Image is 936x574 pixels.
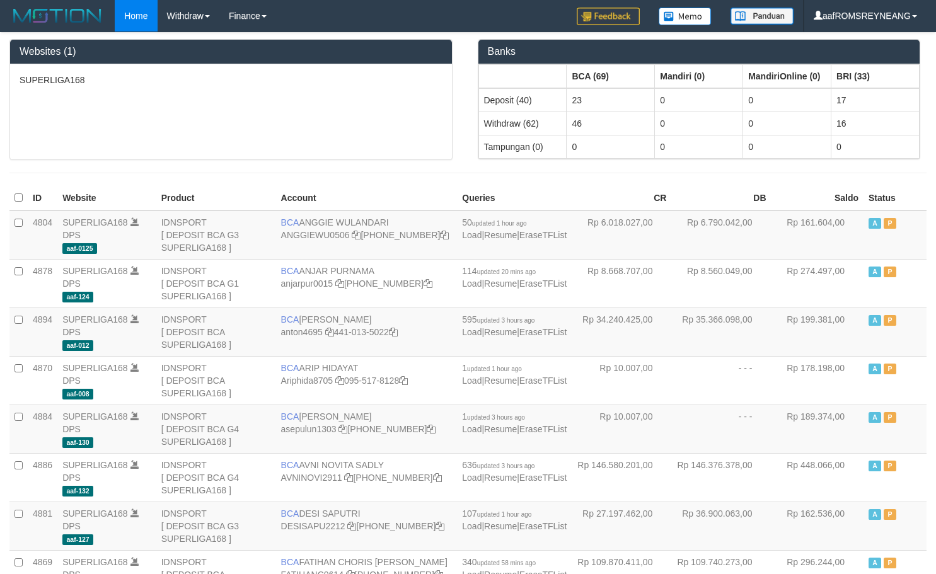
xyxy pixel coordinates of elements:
a: SUPERLIGA168 [62,557,128,567]
a: EraseTFList [519,327,567,337]
td: AVNI NOVITA SADLY [PHONE_NUMBER] [276,453,458,502]
td: 0 [655,88,743,112]
span: aaf-008 [62,389,93,399]
td: Rp 10.007,00 [572,356,671,405]
td: ANJAR PURNAMA [PHONE_NUMBER] [276,259,458,307]
a: EraseTFList [519,230,567,240]
td: 0 [655,112,743,135]
a: SUPERLIGA168 [62,363,128,373]
a: Resume [484,327,517,337]
a: SUPERLIGA168 [62,508,128,519]
h3: Websites (1) [20,46,442,57]
td: DPS [57,502,156,550]
span: updated 3 hours ago [467,414,525,421]
p: SUPERLIGA168 [20,74,442,86]
a: DESISAPU2212 [281,521,345,531]
td: DESI SAPUTRI [PHONE_NUMBER] [276,502,458,550]
a: SUPERLIGA168 [62,460,128,470]
a: SUPERLIGA168 [62,266,128,276]
span: aaf-124 [62,292,93,302]
span: updated 3 hours ago [477,317,535,324]
img: Feedback.jpg [577,8,640,25]
td: IDNSPORT [ DEPOSIT BCA SUPERLIGA168 ] [156,307,276,356]
span: 595 [462,314,534,324]
img: panduan.png [731,8,794,25]
td: IDNSPORT [ DEPOSIT BCA G3 SUPERLIGA168 ] [156,502,276,550]
span: Active [869,364,881,374]
a: SUPERLIGA168 [62,411,128,422]
td: 0 [743,112,831,135]
span: Paused [884,412,896,423]
td: Rp 146.376.378,00 [671,453,771,502]
td: 4884 [28,405,57,453]
span: Paused [884,558,896,568]
span: Active [869,267,881,277]
a: SUPERLIGA168 [62,314,128,324]
span: updated 1 hour ago [467,365,522,372]
span: 1 [462,411,525,422]
th: DB [671,186,771,210]
td: - - - [671,356,771,405]
th: Status [864,186,927,210]
span: BCA [281,363,299,373]
td: Rp 36.900.063,00 [671,502,771,550]
td: Rp 35.366.098,00 [671,307,771,356]
span: updated 1 hour ago [477,511,532,518]
td: 4886 [28,453,57,502]
span: Active [869,315,881,326]
span: Active [869,412,881,423]
td: Rp 199.381,00 [771,307,864,356]
span: BCA [281,557,299,567]
td: Tampungan (0) [478,135,567,158]
td: 4894 [28,307,57,356]
th: Product [156,186,276,210]
span: aaf-130 [62,437,93,448]
td: 23 [567,88,655,112]
span: BCA [281,314,299,324]
td: 0 [655,135,743,158]
td: IDNSPORT [ DEPOSIT BCA G3 SUPERLIGA168 ] [156,210,276,260]
td: Deposit (40) [478,88,567,112]
a: AVNINOVI2911 [281,473,342,483]
td: ARIP HIDAYAT 095-517-8128 [276,356,458,405]
span: Paused [884,315,896,326]
td: [PERSON_NAME] 441-013-5022 [276,307,458,356]
span: Paused [884,509,896,520]
td: Rp 27.197.462,00 [572,502,671,550]
td: Rp 146.580.201,00 [572,453,671,502]
a: Resume [484,376,517,386]
span: Active [869,461,881,471]
a: Load [462,278,482,289]
td: IDNSPORT [ DEPOSIT BCA G4 SUPERLIGA168 ] [156,453,276,502]
a: asepulun1303 [281,424,337,434]
span: | | [462,266,567,289]
th: Group: activate to sort column ascending [567,64,655,88]
a: Load [462,327,482,337]
span: Active [869,218,881,229]
th: CR [572,186,671,210]
a: Load [462,521,482,531]
th: Group: activate to sort column ascending [478,64,567,88]
th: Queries [457,186,572,210]
span: Active [869,509,881,520]
th: Group: activate to sort column ascending [743,64,831,88]
a: Ariphida8705 [281,376,333,386]
td: 0 [567,135,655,158]
td: 4878 [28,259,57,307]
th: Group: activate to sort column ascending [655,64,743,88]
a: Load [462,424,482,434]
a: EraseTFList [519,521,567,531]
td: Rp 8.560.049,00 [671,259,771,307]
a: Load [462,473,482,483]
td: 46 [567,112,655,135]
span: 1 [462,363,522,373]
span: BCA [281,217,299,227]
span: Paused [884,267,896,277]
th: Saldo [771,186,864,210]
td: DPS [57,210,156,260]
span: | | [462,411,567,434]
td: Rp 34.240.425,00 [572,307,671,356]
a: Resume [484,230,517,240]
td: DPS [57,453,156,502]
a: anjarpur0015 [281,278,333,289]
